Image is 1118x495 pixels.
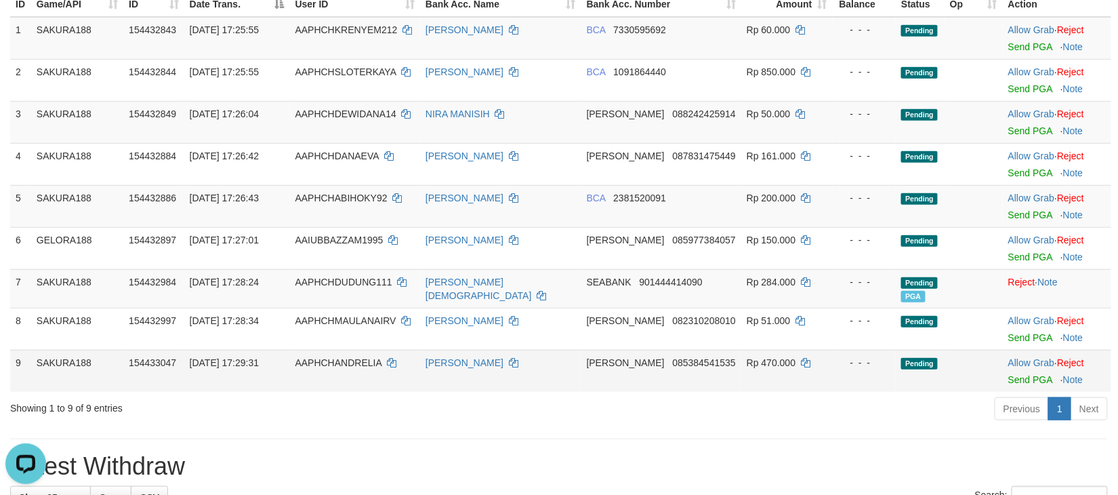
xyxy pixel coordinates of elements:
a: Allow Grab [1008,151,1054,161]
span: Copy 2381520091 to clipboard [613,193,666,203]
span: Pending [901,25,938,37]
a: Note [1063,125,1083,136]
a: Note [1038,277,1058,288]
span: [DATE] 17:26:04 [190,108,259,119]
a: Allow Grab [1008,357,1054,368]
a: [PERSON_NAME] [426,235,503,245]
a: [PERSON_NAME] [426,151,503,161]
td: 2 [10,59,31,101]
a: Reject [1057,66,1084,77]
td: · [1003,59,1111,101]
span: [DATE] 17:26:43 [190,193,259,203]
a: [PERSON_NAME] [426,357,503,368]
a: Send PGA [1008,125,1052,136]
span: 154432997 [129,315,176,326]
a: Allow Grab [1008,24,1054,35]
span: BCA [587,66,606,77]
span: Copy 901444414090 to clipboard [640,277,703,288]
td: · [1003,101,1111,143]
a: Note [1063,252,1083,262]
div: Showing 1 to 9 of 9 entries [10,396,456,415]
a: Allow Grab [1008,108,1054,119]
span: Rp 50.000 [747,108,791,119]
a: Note [1063,41,1083,52]
a: Reject [1057,108,1084,119]
div: - - - [838,275,891,289]
span: AAPHCHMAULANAIRV [295,315,396,326]
span: AAPHCHDUDUNG111 [295,277,392,288]
a: [PERSON_NAME] [426,315,503,326]
span: Pending [901,151,938,163]
span: Rp 200.000 [747,193,795,203]
div: - - - [838,233,891,247]
td: 8 [10,308,31,350]
span: [PERSON_NAME] [587,235,665,245]
td: 6 [10,227,31,269]
span: 154432849 [129,108,176,119]
a: Reject [1057,315,1084,326]
a: NIRA MANISIH [426,108,490,119]
a: [PERSON_NAME][DEMOGRAPHIC_DATA] [426,277,532,301]
span: · [1008,66,1057,77]
span: Rp 60.000 [747,24,791,35]
span: AAIUBBAZZAM1995 [295,235,384,245]
div: - - - [838,314,891,328]
a: Note [1063,374,1083,385]
span: AAPHCHDEWIDANA14 [295,108,396,119]
span: [DATE] 17:27:01 [190,235,259,245]
span: [DATE] 17:29:31 [190,357,259,368]
button: Open LiveChat chat widget [5,5,46,46]
td: SAKURA188 [31,59,123,101]
span: [DATE] 17:28:24 [190,277,259,288]
td: 1 [10,17,31,60]
a: Send PGA [1008,332,1052,343]
span: [PERSON_NAME] [587,357,665,368]
a: Allow Grab [1008,193,1054,203]
a: Reject [1057,151,1084,161]
a: 1 [1048,397,1071,420]
td: · [1003,227,1111,269]
span: BCA [587,24,606,35]
a: Reject [1057,193,1084,203]
span: Pending [901,358,938,370]
td: SAKURA188 [31,350,123,392]
span: AAPHCHANDRELIA [295,357,382,368]
span: 154432984 [129,277,176,288]
a: Send PGA [1008,210,1052,220]
td: SAKURA188 [31,308,123,350]
span: [PERSON_NAME] [587,315,665,326]
a: Note [1063,332,1083,343]
span: 154432843 [129,24,176,35]
td: 4 [10,143,31,185]
a: Reject [1057,235,1084,245]
span: Copy 7330595692 to clipboard [613,24,666,35]
span: Pending [901,193,938,205]
a: Allow Grab [1008,66,1054,77]
div: - - - [838,149,891,163]
span: [DATE] 17:26:42 [190,151,259,161]
td: 3 [10,101,31,143]
span: Rp 150.000 [747,235,795,245]
span: Pending [901,277,938,289]
span: Pending [901,67,938,79]
td: 5 [10,185,31,227]
td: 9 [10,350,31,392]
div: - - - [838,65,891,79]
span: AAPHCHSLOTERKAYA [295,66,396,77]
a: Allow Grab [1008,235,1054,245]
span: Copy 088242425914 to clipboard [673,108,736,119]
td: GELORA188 [31,227,123,269]
a: Next [1071,397,1108,420]
td: SAKURA188 [31,101,123,143]
span: Rp 161.000 [747,151,795,161]
td: · [1003,17,1111,60]
span: · [1008,235,1057,245]
a: Note [1063,167,1083,178]
td: · [1003,269,1111,308]
a: Previous [995,397,1049,420]
a: Note [1063,210,1083,220]
div: - - - [838,356,891,370]
span: Rp 284.000 [747,277,795,288]
a: Send PGA [1008,83,1052,94]
a: Send PGA [1008,41,1052,52]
